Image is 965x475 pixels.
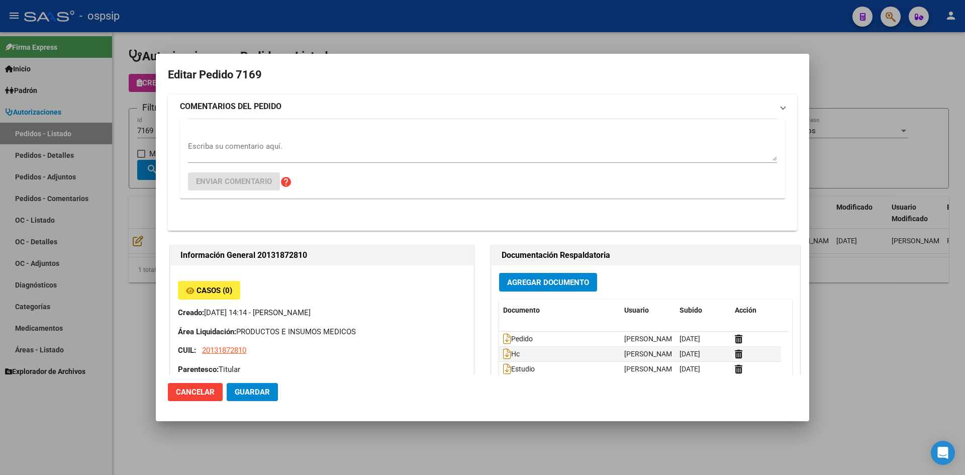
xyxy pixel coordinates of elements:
h2: Editar Pedido 7169 [168,65,797,84]
span: Hc [503,350,520,358]
span: Enviar comentario [196,177,272,186]
span: [DATE] [680,350,700,358]
button: Cancelar [168,383,223,401]
span: [PERSON_NAME] [624,365,678,373]
span: [DATE] [680,335,700,343]
span: Usuario [624,306,649,314]
datatable-header-cell: Usuario [620,300,675,321]
div: COMENTARIOS DEL PEDIDO [168,119,797,231]
button: Enviar comentario [188,172,280,191]
strong: Parentesco: [178,365,219,374]
strong: COMENTARIOS DEL PEDIDO [180,101,281,113]
span: Documento [503,306,540,314]
span: Subido [680,306,702,314]
span: [PERSON_NAME] [624,350,678,358]
span: Agregar Documento [507,278,589,287]
datatable-header-cell: Documento [499,300,620,321]
p: PRODUCTOS E INSUMOS MEDICOS [178,326,466,338]
span: [PERSON_NAME] [624,335,678,343]
span: Acción [735,306,756,314]
h2: Información General 20131872810 [180,249,463,261]
mat-expansion-panel-header: COMENTARIOS DEL PEDIDO [168,94,797,119]
span: Guardar [235,388,270,397]
p: Titular [178,364,466,375]
div: Open Intercom Messenger [931,441,955,465]
span: Pedido [503,335,533,343]
button: Guardar [227,383,278,401]
strong: Creado: [178,308,204,317]
span: Estudio [503,365,535,373]
strong: CUIL: [178,346,196,355]
span: [DATE] [680,365,700,373]
mat-icon: help [280,176,292,188]
button: Casos (0) [178,281,240,300]
p: [DATE] 14:14 - [PERSON_NAME] [178,307,466,319]
strong: Área Liquidación: [178,327,236,336]
h2: Documentación Respaldatoria [502,249,790,261]
span: Casos (0) [197,286,232,295]
button: Agregar Documento [499,273,597,292]
datatable-header-cell: Acción [731,300,781,321]
datatable-header-cell: Subido [675,300,731,321]
span: 20131872810 [202,346,246,355]
span: Cancelar [176,388,215,397]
